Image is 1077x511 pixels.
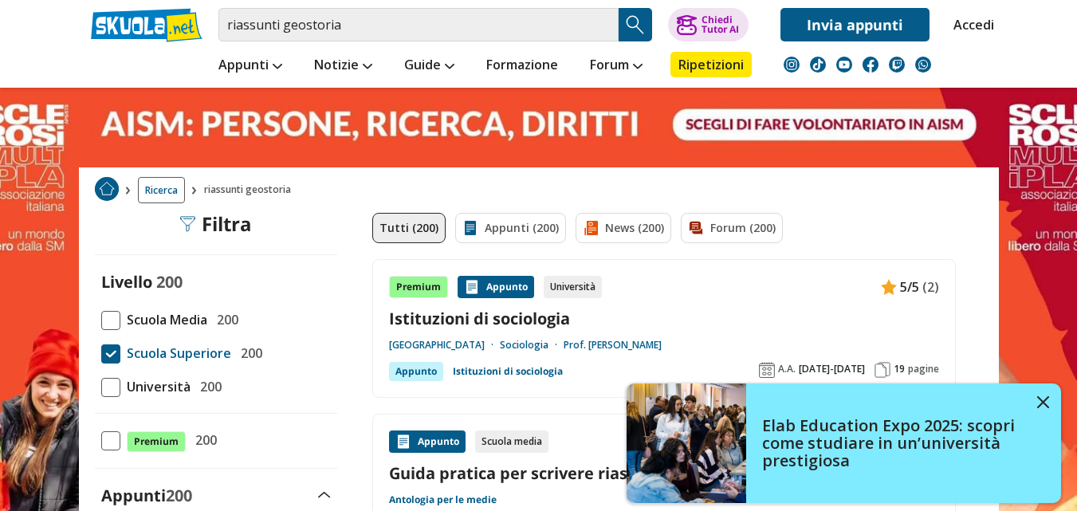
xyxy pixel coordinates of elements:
img: Appunti filtro contenuto [462,220,478,236]
img: tiktok [810,57,826,73]
span: riassunti geostoria [204,177,297,203]
img: youtube [836,57,852,73]
a: Antologia per le medie [389,493,497,506]
label: Appunti [101,485,192,506]
a: Sociologia [500,339,564,352]
img: News filtro contenuto [583,220,599,236]
img: Home [95,177,119,201]
button: Search Button [619,8,652,41]
span: 5/5 [900,277,919,297]
img: twitch [889,57,905,73]
span: Premium [127,431,186,452]
img: Appunti contenuto [881,279,897,295]
img: Appunti contenuto [395,434,411,450]
img: facebook [863,57,879,73]
a: Accedi [953,8,987,41]
span: 200 [166,485,192,506]
a: Ricerca [138,177,185,203]
img: Cerca appunti, riassunti o versioni [623,13,647,37]
a: Appunti [214,52,286,81]
a: Istituzioni di sociologia [389,308,939,329]
a: Guide [400,52,458,81]
div: Chiedi Tutor AI [702,15,739,34]
div: Appunto [458,276,534,298]
span: 200 [234,343,262,364]
a: Istituzioni di sociologia [453,362,563,381]
a: Invia appunti [780,8,930,41]
div: Scuola media [475,430,548,453]
a: News (200) [576,213,671,243]
img: close [1037,396,1049,408]
div: Università [544,276,602,298]
input: Cerca appunti, riassunti o versioni [218,8,619,41]
span: 200 [189,430,217,450]
label: Livello [101,271,152,293]
a: Prof. [PERSON_NAME] [564,339,662,352]
button: ChiediTutor AI [668,8,749,41]
div: Appunto [389,362,443,381]
span: Università [120,376,191,397]
a: Elab Education Expo 2025: scopri come studiare in un’università prestigiosa [627,383,1061,503]
span: [DATE]-[DATE] [799,363,865,375]
div: Premium [389,276,448,298]
img: Pagine [875,362,890,378]
span: 200 [194,376,222,397]
img: WhatsApp [915,57,931,73]
a: Tutti (200) [372,213,446,243]
img: Apri e chiudi sezione [318,492,331,498]
span: Scuola Superiore [120,343,231,364]
span: pagine [908,363,939,375]
div: Filtra [179,213,252,235]
a: Formazione [482,52,562,81]
span: (2) [922,277,939,297]
span: 19 [894,363,905,375]
img: Anno accademico [759,362,775,378]
img: Appunti contenuto [464,279,480,295]
a: Forum [586,52,647,81]
a: Guida pratica per scrivere riassunti efficaci e significativi [389,462,939,484]
span: 200 [210,309,238,330]
a: Ripetizioni [670,52,752,77]
span: 200 [156,271,183,293]
img: instagram [784,57,800,73]
div: Appunto [389,430,466,453]
a: Appunti (200) [455,213,566,243]
h4: Elab Education Expo 2025: scopri come studiare in un’università prestigiosa [762,417,1025,470]
img: Filtra filtri mobile [179,216,195,232]
span: A.A. [778,363,796,375]
a: Home [95,177,119,203]
a: Forum (200) [681,213,783,243]
a: Notizie [310,52,376,81]
img: Forum filtro contenuto [688,220,704,236]
span: Scuola Media [120,309,207,330]
a: [GEOGRAPHIC_DATA] [389,339,500,352]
